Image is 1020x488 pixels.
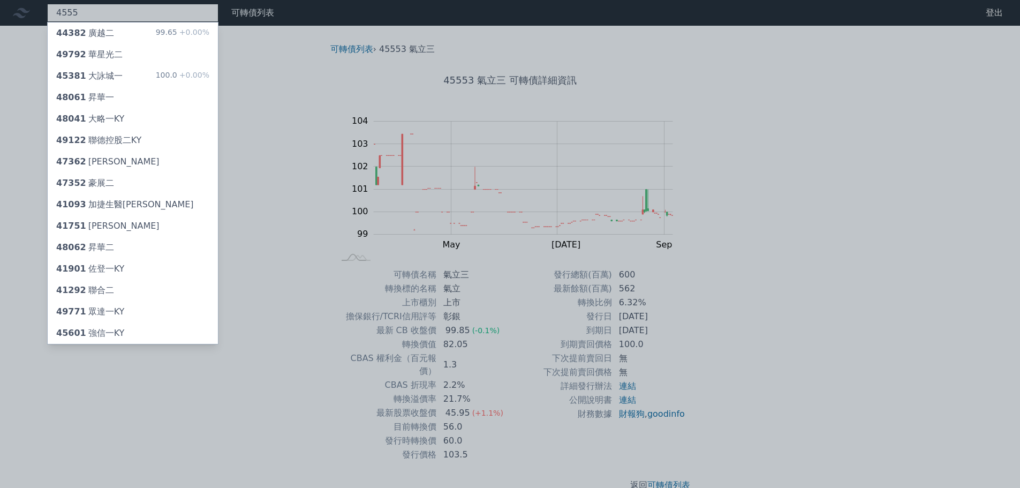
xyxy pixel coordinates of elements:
[156,70,209,82] div: 100.0
[56,48,123,61] div: 華星光二
[56,328,86,338] span: 45601
[56,285,86,295] span: 41292
[56,221,86,231] span: 41751
[56,264,86,274] span: 41901
[56,262,124,275] div: 佐登一KY
[48,151,218,172] a: 47362[PERSON_NAME]
[56,155,160,168] div: [PERSON_NAME]
[48,194,218,215] a: 41093加捷生醫[PERSON_NAME]
[56,242,86,252] span: 48062
[56,112,124,125] div: 大略一KY
[48,172,218,194] a: 47352豪展二
[48,22,218,44] a: 44382廣越二 99.65+0.00%
[56,135,86,145] span: 49122
[48,237,218,258] a: 48062昇華二
[48,215,218,237] a: 41751[PERSON_NAME]
[56,327,124,340] div: 強信一KY
[48,280,218,301] a: 41292聯合二
[156,27,209,40] div: 99.65
[56,49,86,59] span: 49792
[48,87,218,108] a: 48061昇華一
[48,258,218,280] a: 41901佐登一KY
[48,301,218,322] a: 49771眾達一KY
[56,156,86,167] span: 47362
[177,71,209,79] span: +0.00%
[56,28,86,38] span: 44382
[56,284,114,297] div: 聯合二
[56,114,86,124] span: 48041
[48,108,218,130] a: 48041大略一KY
[56,178,86,188] span: 47352
[56,134,141,147] div: 聯德控股二KY
[56,220,160,232] div: [PERSON_NAME]
[56,70,123,82] div: 大詠城一
[48,322,218,344] a: 45601強信一KY
[56,91,114,104] div: 昇華一
[56,71,86,81] span: 45381
[56,305,124,318] div: 眾達一KY
[56,198,194,211] div: 加捷生醫[PERSON_NAME]
[56,92,86,102] span: 48061
[56,177,114,190] div: 豪展二
[56,306,86,317] span: 49771
[56,27,114,40] div: 廣越二
[177,28,209,36] span: +0.00%
[48,65,218,87] a: 45381大詠城一 100.0+0.00%
[56,199,86,209] span: 41093
[56,241,114,254] div: 昇華二
[48,130,218,151] a: 49122聯德控股二KY
[48,44,218,65] a: 49792華星光二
